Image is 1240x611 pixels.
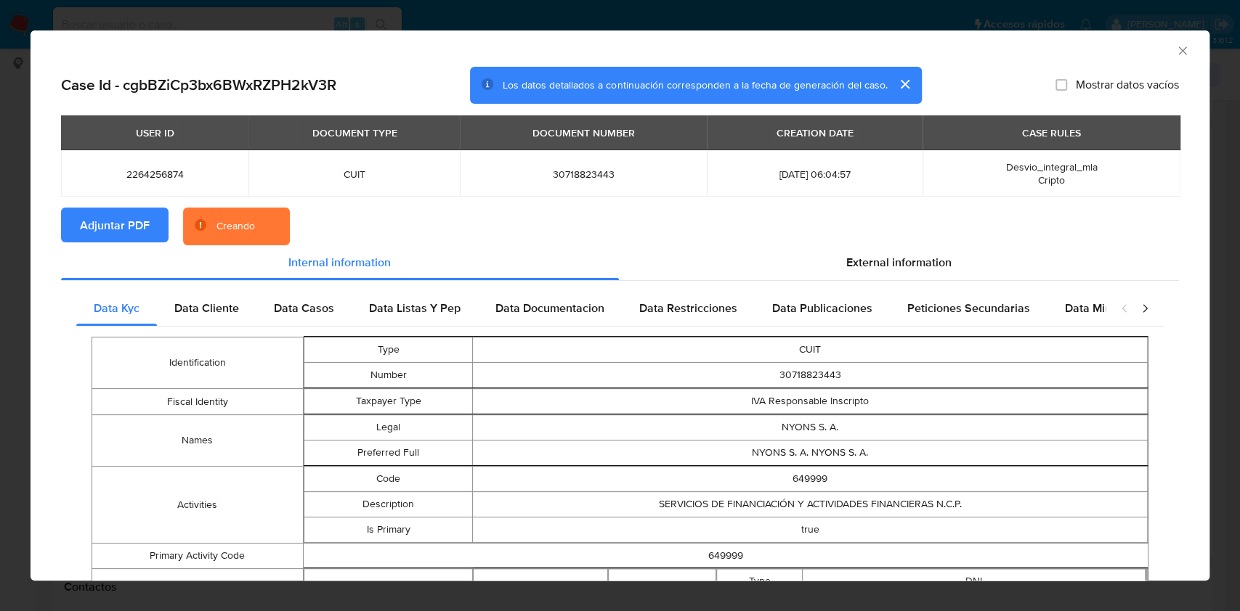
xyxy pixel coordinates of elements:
[303,120,405,145] div: DOCUMENT TYPE
[1038,173,1065,187] span: Cripto
[887,67,922,102] button: cerrar
[61,245,1179,280] div: Detailed info
[288,254,391,271] span: Internal information
[473,415,1148,440] td: NYONS S. A.
[303,544,1148,569] td: 649999
[803,569,1146,594] td: DNI
[907,300,1030,316] span: Peticiones Secundarias
[495,300,604,316] span: Data Documentacion
[477,168,689,181] span: 30718823443
[304,517,472,543] td: Is Primary
[92,544,304,569] td: Primary Activity Code
[174,300,239,316] span: Data Cliente
[1055,79,1067,91] input: Mostrar datos vacíos
[1065,300,1145,316] span: Data Minoridad
[473,337,1148,363] td: CUIT
[717,569,803,594] td: Type
[846,254,952,271] span: External information
[76,291,1106,326] div: Detailed internal info
[304,492,472,517] td: Description
[304,415,472,440] td: Legal
[473,467,1148,492] td: 649999
[524,120,644,145] div: DOCUMENT NUMBER
[216,219,255,234] div: Creando
[274,300,334,316] span: Data Casos
[266,168,442,181] span: CUIT
[304,440,472,466] td: Preferred Full
[304,337,472,363] td: Type
[772,300,872,316] span: Data Publicaciones
[92,337,304,389] td: Identification
[127,120,183,145] div: USER ID
[473,517,1148,543] td: true
[473,440,1148,466] td: NYONS S. A. NYONS S. A.
[768,120,862,145] div: CREATION DATE
[31,30,1209,581] div: closure-recommendation-modal
[94,300,139,316] span: Data Kyc
[80,209,150,241] span: Adjuntar PDF
[473,363,1148,388] td: 30718823443
[473,492,1148,517] td: SERVICIOS DE FINANCIACIÓN Y ACTIVIDADES FINANCIERAS N.C.P.
[639,300,737,316] span: Data Restricciones
[724,168,905,181] span: [DATE] 06:04:57
[1175,44,1188,57] button: Cerrar ventana
[473,389,1148,414] td: IVA Responsable Inscripto
[78,168,231,181] span: 2264256874
[503,78,887,92] span: Los datos detallados a continuación corresponden a la fecha de generación del caso.
[1013,120,1090,145] div: CASE RULES
[1005,160,1097,174] span: Desvio_integral_mla
[304,389,472,414] td: Taxpayer Type
[92,389,304,415] td: Fiscal Identity
[61,208,169,242] button: Adjuntar PDF
[1076,78,1179,92] span: Mostrar datos vacíos
[61,75,336,94] h2: Case Id - cgbBZiCp3bx6BWxRZPH2kV3R
[304,467,472,492] td: Code
[92,415,304,467] td: Names
[92,467,304,544] td: Activities
[369,300,461,316] span: Data Listas Y Pep
[304,363,472,388] td: Number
